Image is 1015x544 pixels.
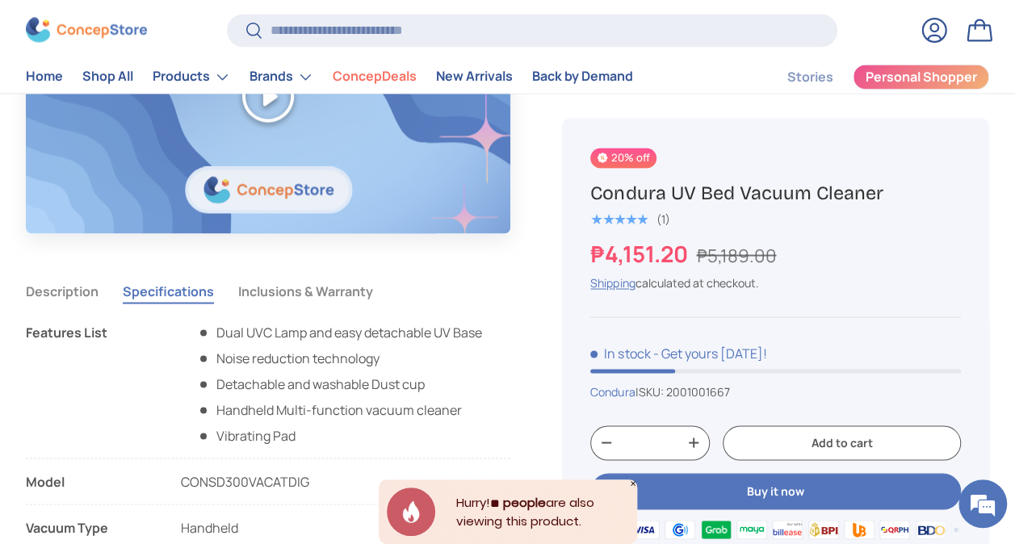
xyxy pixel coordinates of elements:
[590,148,656,168] span: 20% off
[806,517,841,542] img: bpi
[26,61,633,93] nav: Primary
[8,368,308,425] textarea: Type your message and click 'Submit'
[26,272,99,309] button: Description
[627,517,662,542] img: visa
[197,425,482,445] li: Vibrating Pad
[590,473,961,509] button: Buy it now
[665,383,729,399] span: 2001001667
[949,517,984,542] img: metrobank
[853,64,989,90] a: Personal Shopper
[265,8,304,47] div: Minimize live chat window
[635,383,729,399] span: |
[698,517,733,542] img: grabpay
[841,517,877,542] img: ubp
[34,167,282,330] span: We are offline. Please leave us a message.
[638,383,663,399] span: SKU:
[877,517,912,542] img: qrph
[749,61,989,93] nav: Secondary
[770,517,805,542] img: billease
[84,90,271,111] div: Leave a message
[696,242,776,267] s: ₱5,189.00
[590,211,648,227] span: ★★★★★
[734,517,770,542] img: maya
[26,471,155,491] div: Model
[590,344,650,362] span: In stock
[723,425,961,460] button: Add to cart
[590,208,669,226] a: 5.0 out of 5.0 stars (1)
[123,272,214,309] button: Specifications
[26,18,147,43] img: ConcepStore
[26,322,155,445] div: Features List
[237,425,293,446] em: Submit
[590,274,961,291] div: calculated at checkout.
[197,348,482,367] li: Noise reduction technology
[238,272,373,309] button: Inclusions & Warranty
[197,374,482,393] li: Detachable and washable Dust cup​
[656,213,669,225] div: (1)
[652,344,766,362] p: - Get yours [DATE]!
[590,211,648,226] div: 5.0 out of 5.0 stars
[181,518,238,536] span: Handheld
[333,61,417,93] a: ConcepDeals
[629,479,637,488] div: Close
[197,322,482,341] li: Dual UVC Lamp and easy detachable UV Base
[662,517,698,542] img: gcash
[82,61,133,93] a: Shop All
[436,61,513,93] a: New Arrivals
[590,180,961,204] h1: Condura UV Bed Vacuum Cleaner
[143,61,240,93] summary: Products
[590,237,691,268] strong: ₱4,151.20
[590,274,635,290] a: Shipping
[913,517,949,542] img: bdo
[26,517,155,537] div: Vacuum Type
[532,61,633,93] a: Back by Demand
[181,472,309,490] span: CONSD300VACATDIG
[866,71,977,84] span: Personal Shopper
[26,61,63,93] a: Home
[240,61,323,93] summary: Brands
[787,61,833,93] a: Stories
[590,383,635,399] a: Condura
[197,400,482,419] li: Handheld Multi-function vacuum cleaner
